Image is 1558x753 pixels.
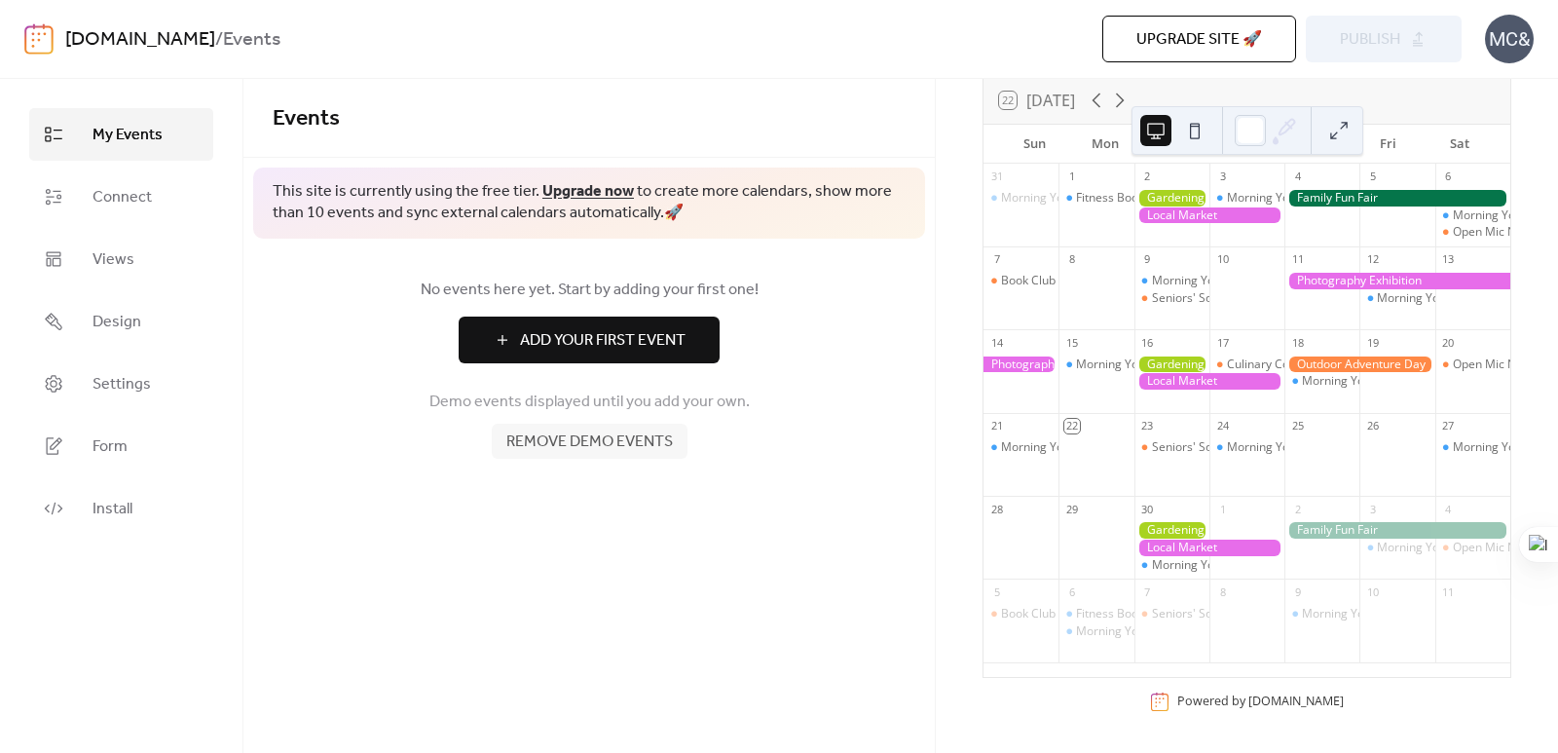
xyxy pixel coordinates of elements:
[1070,125,1141,164] div: Mon
[1284,273,1510,289] div: Photography Exhibition
[1453,540,1537,556] div: Open Mic Night
[1134,290,1209,307] div: Seniors' Social Tea
[989,335,1004,350] div: 14
[1064,169,1079,184] div: 1
[1365,169,1380,184] div: 5
[1001,606,1113,622] div: Book Club Gathering
[93,311,141,334] span: Design
[542,176,634,207] a: Upgrade now
[29,233,213,285] a: Views
[1284,522,1510,539] div: Family Fun Fair
[983,273,1058,289] div: Book Club Gathering
[1064,335,1079,350] div: 15
[93,248,134,272] span: Views
[1076,190,1172,207] div: Fitness Bootcamp
[93,498,132,521] span: Install
[1435,207,1510,224] div: Morning Yoga Bliss
[1140,502,1155,516] div: 30
[1215,419,1230,433] div: 24
[989,584,1004,599] div: 5
[1177,694,1344,710] div: Powered by
[1435,439,1510,456] div: Morning Yoga Bliss
[1076,623,1180,640] div: Morning Yoga Bliss
[29,420,213,472] a: Form
[989,419,1004,433] div: 21
[459,317,720,363] button: Add Your First Event
[1134,439,1209,456] div: Seniors' Social Tea
[1441,335,1456,350] div: 20
[29,295,213,348] a: Design
[1227,190,1331,207] div: Morning Yoga Bliss
[1136,28,1262,52] span: Upgrade site 🚀
[1290,584,1305,599] div: 9
[1453,357,1537,373] div: Open Mic Night
[273,279,906,302] span: No events here yet. Start by adding your first one!
[1058,357,1133,373] div: Morning Yoga Bliss
[1064,584,1079,599] div: 6
[1441,169,1456,184] div: 6
[999,125,1070,164] div: Sun
[1140,335,1155,350] div: 16
[1064,252,1079,267] div: 8
[1441,419,1456,433] div: 27
[215,21,223,58] b: /
[1365,502,1380,516] div: 3
[1134,540,1285,556] div: Local Market
[1290,502,1305,516] div: 2
[983,606,1058,622] div: Book Club Gathering
[1435,357,1510,373] div: Open Mic Night
[1377,540,1481,556] div: Morning Yoga Bliss
[1102,16,1296,62] button: Upgrade site 🚀
[1365,252,1380,267] div: 12
[989,252,1004,267] div: 7
[29,482,213,535] a: Install
[1354,125,1425,164] div: Fri
[1485,15,1534,63] div: MC&
[1227,439,1331,456] div: Morning Yoga Bliss
[1359,540,1434,556] div: Morning Yoga Bliss
[1140,584,1155,599] div: 7
[273,317,906,363] a: Add Your First Event
[1134,273,1209,289] div: Morning Yoga Bliss
[1152,273,1256,289] div: Morning Yoga Bliss
[989,169,1004,184] div: 31
[1284,190,1510,207] div: Family Fun Fair
[492,424,687,459] button: Remove demo events
[1302,373,1406,390] div: Morning Yoga Bliss
[1441,252,1456,267] div: 13
[983,190,1058,207] div: Morning Yoga Bliss
[93,373,151,396] span: Settings
[1441,584,1456,599] div: 11
[520,329,686,353] span: Add Your First Event
[1152,439,1254,456] div: Seniors' Social Tea
[1290,252,1305,267] div: 11
[506,431,673,454] span: Remove demo events
[1134,557,1209,574] div: Morning Yoga Bliss
[1435,540,1510,556] div: Open Mic Night
[1134,357,1209,373] div: Gardening Workshop
[29,108,213,161] a: My Events
[1001,439,1105,456] div: Morning Yoga Bliss
[1058,190,1133,207] div: Fitness Bootcamp
[1290,335,1305,350] div: 18
[989,502,1004,516] div: 28
[1152,606,1254,622] div: Seniors' Social Tea
[1209,190,1284,207] div: Morning Yoga Bliss
[1290,419,1305,433] div: 25
[1359,290,1434,307] div: Morning Yoga Bliss
[1001,190,1105,207] div: Morning Yoga Bliss
[1290,169,1305,184] div: 4
[1076,357,1180,373] div: Morning Yoga Bliss
[1064,419,1079,433] div: 22
[1453,224,1537,241] div: Open Mic Night
[983,357,1058,373] div: Photography Exhibition
[93,124,163,147] span: My Events
[1284,373,1359,390] div: Morning Yoga Bliss
[1365,584,1380,599] div: 10
[1058,623,1133,640] div: Morning Yoga Bliss
[983,439,1058,456] div: Morning Yoga Bliss
[1453,207,1557,224] div: Morning Yoga Bliss
[1152,290,1254,307] div: Seniors' Social Tea
[223,21,280,58] b: Events
[1453,439,1557,456] div: Morning Yoga Bliss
